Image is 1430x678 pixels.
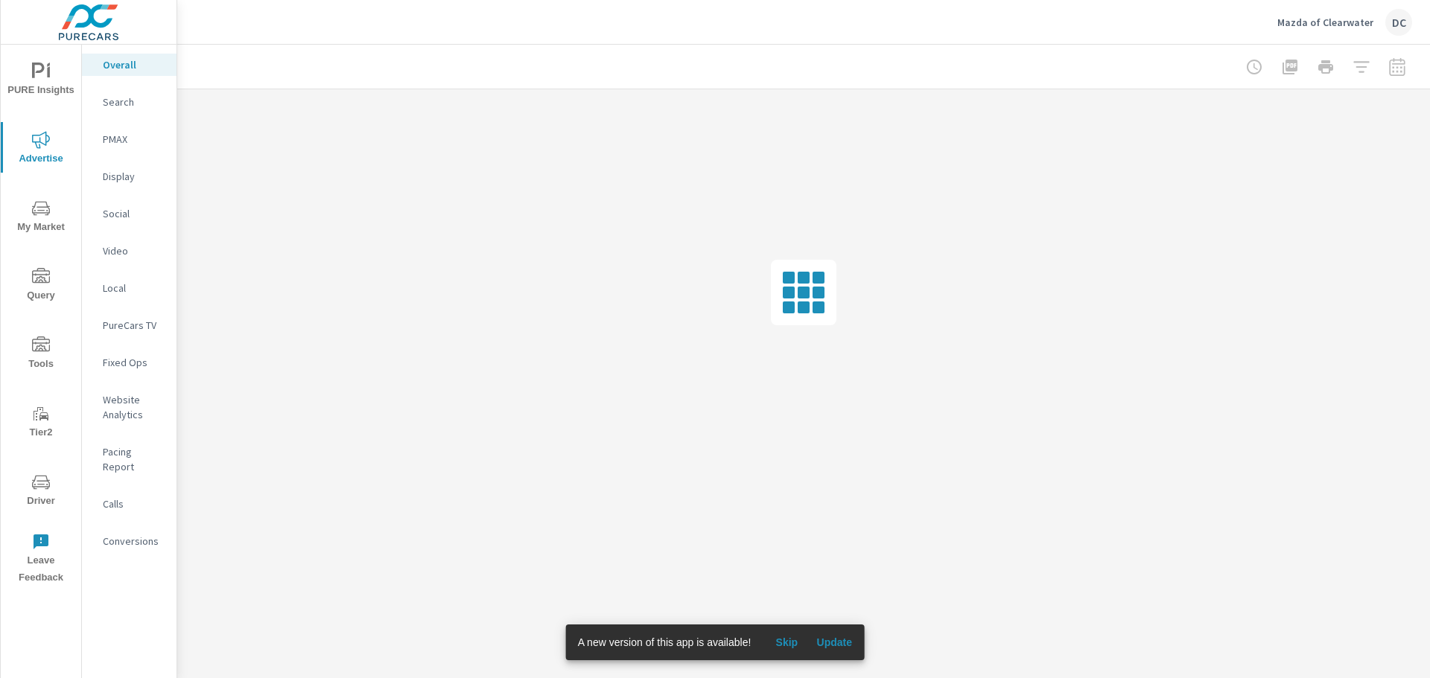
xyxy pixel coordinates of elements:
[103,318,165,333] p: PureCars TV
[816,636,852,649] span: Update
[82,240,177,262] div: Video
[1385,9,1412,36] div: DC
[103,57,165,72] p: Overall
[763,630,810,654] button: Skip
[5,533,77,586] span: Leave Feedback
[1277,16,1373,29] p: Mazda of Clearwater
[103,281,165,295] p: Local
[5,336,77,373] span: Tools
[103,243,165,258] p: Video
[82,165,177,188] div: Display
[82,91,177,113] div: Search
[578,636,751,648] span: A new version of this app is available!
[103,206,165,221] p: Social
[103,534,165,549] p: Conversions
[82,202,177,225] div: Social
[82,128,177,150] div: PMAX
[103,355,165,370] p: Fixed Ops
[82,351,177,374] div: Fixed Ops
[82,54,177,76] div: Overall
[82,314,177,336] div: PureCars TV
[5,473,77,510] span: Driver
[5,268,77,304] span: Query
[5,199,77,236] span: My Market
[82,388,177,426] div: Website Analytics
[5,63,77,99] span: PURE Insights
[5,405,77,441] span: Tier2
[103,132,165,147] p: PMAX
[82,530,177,552] div: Conversions
[769,636,804,649] span: Skip
[103,496,165,511] p: Calls
[82,441,177,478] div: Pacing Report
[82,493,177,515] div: Calls
[103,392,165,422] p: Website Analytics
[82,277,177,299] div: Local
[103,95,165,109] p: Search
[810,630,858,654] button: Update
[103,169,165,184] p: Display
[103,444,165,474] p: Pacing Report
[1,45,81,592] div: nav menu
[5,131,77,167] span: Advertise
